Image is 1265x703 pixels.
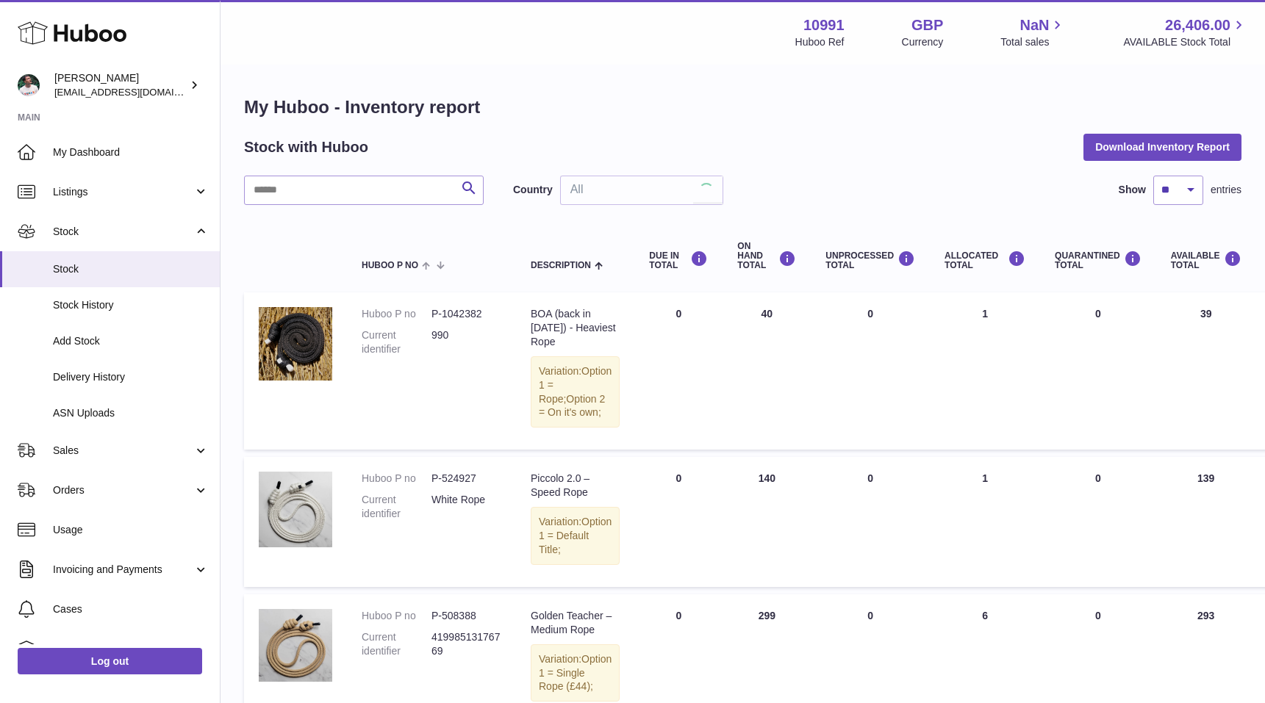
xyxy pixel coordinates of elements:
dt: Current identifier [362,328,431,356]
h1: My Huboo - Inventory report [244,95,1241,119]
div: Golden Teacher – Medium Rope [531,609,620,637]
td: 0 [634,292,723,450]
span: Stock [53,262,209,276]
dd: P-508388 [431,609,501,623]
dt: Current identifier [362,630,431,658]
span: Option 1 = Rope; [539,365,612,405]
span: Stock History [53,298,209,312]
label: Country [513,183,553,197]
span: Channels [53,642,209,656]
span: 0 [1095,472,1101,484]
img: product image [259,472,332,547]
strong: 10991 [803,15,845,35]
span: My Dashboard [53,145,209,159]
dt: Huboo P no [362,472,431,486]
span: Listings [53,185,193,199]
span: Option 1 = Single Rope (£44); [539,653,612,693]
td: 0 [811,292,930,450]
td: 0 [811,457,930,586]
span: Cases [53,602,209,616]
div: QUARANTINED Total [1055,250,1142,270]
dt: Current identifier [362,493,431,521]
div: ON HAND Total [737,242,796,271]
div: UNPROCESSED Total [825,250,915,270]
div: Variation: [531,507,620,565]
img: product image [259,307,332,381]
dd: P-524927 [431,472,501,486]
div: [PERSON_NAME] [54,71,187,99]
div: DUE IN TOTAL [649,250,708,270]
td: 0 [634,457,723,586]
strong: GBP [911,15,943,35]
a: Log out [18,648,202,674]
span: AVAILABLE Stock Total [1123,35,1247,49]
span: Option 1 = Default Title; [539,516,612,555]
td: 40 [723,292,811,450]
span: NaN [1019,15,1049,35]
span: Usage [53,523,209,537]
span: 0 [1095,308,1101,320]
div: ALLOCATED Total [945,250,1025,270]
span: 26,406.00 [1165,15,1230,35]
dd: P-1042382 [431,307,501,321]
td: 140 [723,457,811,586]
dd: White Rope [431,493,501,521]
div: Variation: [531,644,620,702]
td: 1 [930,457,1040,586]
div: Piccolo 2.0 – Speed Rope [531,472,620,500]
span: Sales [53,444,193,458]
div: BOA (back in [DATE]) - Heaviest Rope [531,307,620,349]
a: NaN Total sales [1000,15,1066,49]
span: Orders [53,483,193,497]
div: Currency [902,35,944,49]
span: Invoicing and Payments [53,563,193,577]
dt: Huboo P no [362,609,431,623]
td: 39 [1156,292,1256,450]
span: Add Stock [53,334,209,348]
dd: 41998513176769 [431,630,501,658]
button: Download Inventory Report [1083,134,1241,160]
a: 26,406.00 AVAILABLE Stock Total [1123,15,1247,49]
span: entries [1211,183,1241,197]
dt: Huboo P no [362,307,431,321]
img: product image [259,609,332,682]
img: timshieff@gmail.com [18,74,40,96]
span: Huboo P no [362,261,418,270]
span: Option 2 = On it's own; [539,393,605,419]
label: Show [1119,183,1146,197]
span: 0 [1095,610,1101,621]
span: Delivery History [53,370,209,384]
td: 1 [930,292,1040,450]
div: Variation: [531,356,620,428]
span: [EMAIL_ADDRESS][DOMAIN_NAME] [54,86,216,98]
dd: 990 [431,328,501,356]
td: 139 [1156,457,1256,586]
div: AVAILABLE Total [1171,250,1241,270]
h2: Stock with Huboo [244,137,368,157]
span: Description [531,261,591,270]
span: ASN Uploads [53,406,209,420]
div: Huboo Ref [795,35,845,49]
span: Total sales [1000,35,1066,49]
span: Stock [53,225,193,239]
